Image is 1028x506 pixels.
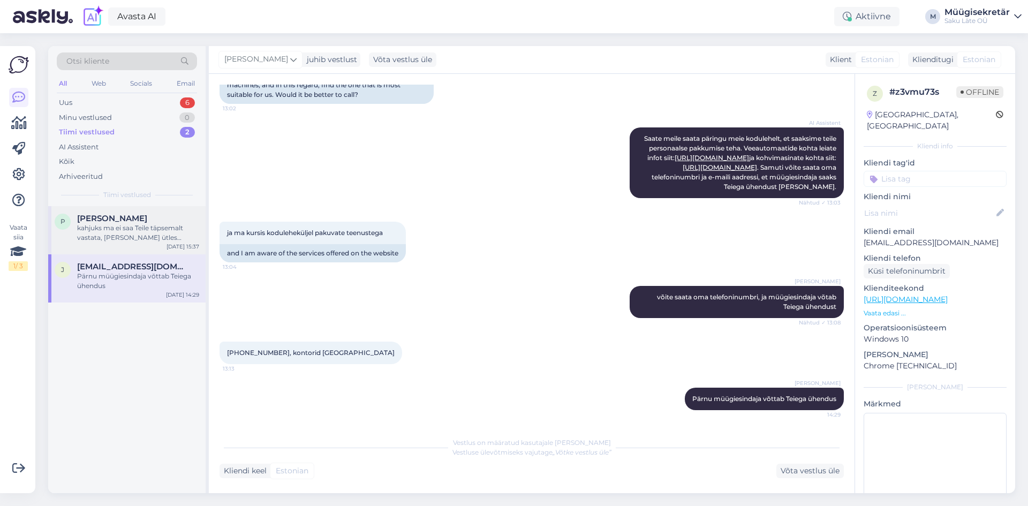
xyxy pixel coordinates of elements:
span: [PERSON_NAME] [224,54,288,65]
div: Email [175,77,197,90]
div: AI Assistent [59,142,99,153]
div: 2 [180,127,195,138]
span: võite saata oma telefoninumbri, ja müügiesindaja võtab Teiega ühendust [657,293,838,311]
a: [URL][DOMAIN_NAME] [675,154,749,162]
span: j [61,266,64,274]
a: [URL][DOMAIN_NAME] [683,163,757,171]
div: Arhiveeritud [59,171,103,182]
p: Chrome [TECHNICAL_ID] [864,360,1007,372]
p: Kliendi tag'id [864,157,1007,169]
span: 13:02 [223,104,263,112]
p: [PERSON_NAME] [864,349,1007,360]
span: Estonian [861,54,894,65]
p: Kliendi telefon [864,253,1007,264]
p: Operatsioonisüsteem [864,322,1007,334]
div: [GEOGRAPHIC_DATA], [GEOGRAPHIC_DATA] [867,109,996,132]
span: Nähtud ✓ 13:03 [799,199,841,207]
span: ja ma kursis koduleheküljel pakuvate teenustega [227,229,383,237]
div: Küsi telefoninumbrit [864,264,950,278]
div: I would like to discuss the rental options for water and coffee machines, and in this regard, fin... [220,66,434,104]
span: Tiimi vestlused [103,190,151,200]
a: MüügisekretärSaku Läte OÜ [944,8,1022,25]
input: Lisa tag [864,171,1007,187]
span: 14:29 [800,411,841,419]
div: Socials [128,77,154,90]
div: juhib vestlust [303,54,357,65]
div: 0 [179,112,195,123]
span: jaanika.kaldoja@navistrade.co.uk [77,262,188,271]
span: [PERSON_NAME] [795,277,841,285]
span: Estonian [963,54,995,65]
span: [PERSON_NAME] [795,379,841,387]
div: Web [89,77,108,90]
div: kahjuks ma ei saa Teile täpsemalt vastata, [PERSON_NAME] ütles autojuht. [77,223,199,243]
span: Otsi kliente [66,56,109,67]
div: Kliendi keel [220,465,267,477]
p: Kliendi email [864,226,1007,237]
p: [EMAIL_ADDRESS][DOMAIN_NAME] [864,237,1007,248]
div: Võta vestlus üle [776,464,844,478]
p: Klienditeekond [864,283,1007,294]
span: z [873,89,877,97]
p: Vaata edasi ... [864,308,1007,318]
span: 13:04 [223,263,263,271]
div: Aktiivne [834,7,899,26]
div: Võta vestlus üle [369,52,436,67]
a: [URL][DOMAIN_NAME] [864,294,948,304]
div: [PERSON_NAME] [864,382,1007,392]
span: Vestluse ülevõtmiseks vajutage [452,448,611,456]
div: All [57,77,69,90]
p: Kliendi nimi [864,191,1007,202]
div: Klienditugi [908,54,954,65]
p: Windows 10 [864,334,1007,345]
div: Kliendi info [864,141,1007,151]
div: M [925,9,940,24]
div: Kõik [59,156,74,167]
span: Vestlus on määratud kasutajale [PERSON_NAME] [453,439,611,447]
img: Askly Logo [9,55,29,75]
div: Klient [826,54,852,65]
img: explore-ai [81,5,104,28]
div: 1 / 3 [9,261,28,271]
div: Minu vestlused [59,112,112,123]
span: Nähtud ✓ 13:08 [799,319,841,327]
i: „Võtke vestlus üle” [553,448,611,456]
span: Estonian [276,465,308,477]
div: Uus [59,97,72,108]
div: Vaata siia [9,223,28,271]
div: Pärnu müügiesindaja võttab Teiega ühendus [77,271,199,291]
span: Pirjo Lember [77,214,147,223]
div: Saku Läte OÜ [944,17,1010,25]
div: Tiimi vestlused [59,127,115,138]
span: P [61,217,65,225]
span: 13:13 [223,365,263,373]
div: and I am aware of the services offered on the website [220,244,406,262]
a: Avasta AI [108,7,165,26]
span: Pärnu müügiesindaja võttab Teiega ühendus [692,395,836,403]
div: [DATE] 15:37 [167,243,199,251]
span: [PHONE_NUMBER], kontorid [GEOGRAPHIC_DATA] [227,349,395,357]
input: Lisa nimi [864,207,994,219]
div: [DATE] 14:29 [166,291,199,299]
div: Müügisekretär [944,8,1010,17]
span: AI Assistent [800,119,841,127]
div: # z3vmu73s [889,86,956,99]
div: 6 [180,97,195,108]
span: Offline [956,86,1003,98]
span: Saate meile saata päringu meie kodulehelt, et saaksime teile personaalse pakkumise teha. Veeautom... [644,134,838,191]
p: Märkmed [864,398,1007,410]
